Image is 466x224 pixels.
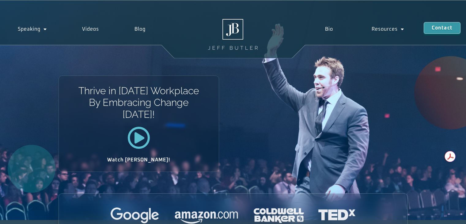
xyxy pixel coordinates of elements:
[424,22,460,34] a: Contact
[352,22,424,36] a: Resources
[432,25,453,30] span: Contact
[117,22,163,36] a: Blog
[80,157,197,162] h2: Watch [PERSON_NAME]!
[306,22,353,36] a: Bio
[306,22,424,36] nav: Menu
[65,22,117,36] a: Videos
[78,85,199,120] h1: Thrive in [DATE] Workplace By Embracing Change [DATE]!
